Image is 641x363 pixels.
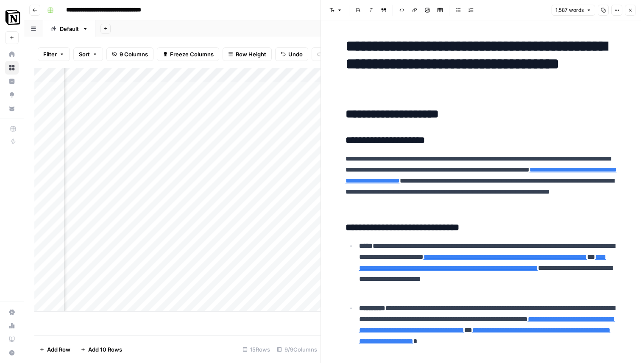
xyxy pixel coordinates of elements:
[555,6,584,14] span: 1,587 words
[236,50,266,58] span: Row Height
[5,102,19,115] a: Your Data
[239,343,273,356] div: 15 Rows
[5,10,20,25] img: Notion Logo
[75,343,127,356] button: Add 10 Rows
[120,50,148,58] span: 9 Columns
[34,343,75,356] button: Add Row
[273,343,320,356] div: 9/9 Columns
[170,50,214,58] span: Freeze Columns
[79,50,90,58] span: Sort
[5,75,19,88] a: Insights
[5,88,19,102] a: Opportunities
[43,20,95,37] a: Default
[288,50,303,58] span: Undo
[5,305,19,319] a: Settings
[5,61,19,75] a: Browse
[38,47,70,61] button: Filter
[88,345,122,354] span: Add 10 Rows
[552,5,595,16] button: 1,587 words
[73,47,103,61] button: Sort
[157,47,219,61] button: Freeze Columns
[275,47,308,61] button: Undo
[5,346,19,360] button: Help + Support
[5,7,19,28] button: Workspace: Notion
[223,47,272,61] button: Row Height
[106,47,153,61] button: 9 Columns
[60,25,79,33] div: Default
[5,319,19,333] a: Usage
[5,333,19,346] a: Learning Hub
[47,345,70,354] span: Add Row
[43,50,57,58] span: Filter
[5,47,19,61] a: Home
